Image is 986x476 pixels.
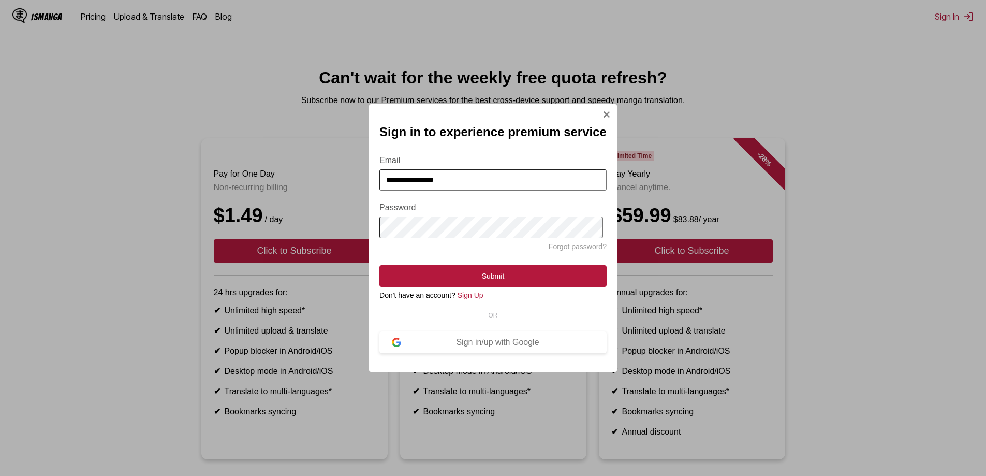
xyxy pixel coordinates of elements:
[458,291,483,299] a: Sign Up
[379,291,607,299] div: Don't have an account?
[602,110,611,119] img: Close
[401,338,594,347] div: Sign in/up with Google
[549,242,607,251] a: Forgot password?
[392,338,401,347] img: google-logo
[379,312,607,319] div: OR
[379,331,607,353] button: Sign in/up with Google
[379,156,607,165] label: Email
[379,125,607,139] h2: Sign in to experience premium service
[369,104,617,372] div: Sign In Modal
[379,265,607,287] button: Submit
[379,203,607,212] label: Password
